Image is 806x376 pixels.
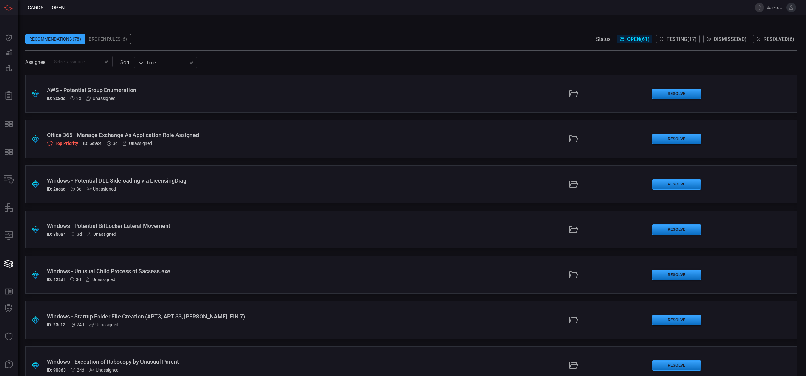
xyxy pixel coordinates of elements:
h5: ID: 8b0a4 [47,232,66,237]
button: Open(61) [617,35,652,43]
button: Reports [1,88,16,103]
button: Rule Catalog [1,284,16,299]
div: Broken Rules (6) [85,34,131,44]
div: Unassigned [86,277,115,282]
label: sort [120,59,129,65]
h5: ID: 5e9c4 [83,141,102,146]
button: Resolve [652,270,701,280]
button: Open [102,57,111,66]
button: Threat Intelligence [1,329,16,344]
h5: ID: 2ecad [47,186,65,191]
div: Unassigned [86,96,116,101]
button: Dismissed(0) [703,35,749,43]
span: Oct 05, 2025 3:18 PM [77,232,82,237]
span: Sep 14, 2025 12:16 PM [77,322,84,327]
span: darko.blagojevic [767,5,784,10]
div: Office 365 - Manage Exchange As Application Role Assigned [47,132,348,138]
span: Cards [28,5,44,11]
button: Resolve [652,315,701,325]
button: Resolve [652,134,701,144]
button: Compliance Monitoring [1,228,16,243]
div: Windows - Unusual Child Process of Sacsess.exe [47,268,348,274]
button: assets [1,200,16,215]
button: ALERT ANALYSIS [1,301,16,316]
button: Cards [1,256,16,271]
div: Unassigned [123,141,152,146]
span: Oct 05, 2025 3:19 PM [113,141,118,146]
h5: ID: 90863 [47,368,66,373]
span: Oct 05, 2025 3:19 PM [76,96,81,101]
div: Recommendations (78) [25,34,85,44]
input: Select assignee [52,58,100,65]
span: Assignee [25,59,45,65]
h5: ID: 23c13 [47,322,65,327]
button: Preventions [1,60,16,75]
span: Oct 05, 2025 3:19 PM [77,186,82,191]
span: Sep 14, 2025 12:15 PM [77,368,84,373]
button: Resolve [652,89,701,99]
div: Windows - Potential DLL Sideloading via LicensingDiag [47,177,348,184]
span: Status: [596,36,612,42]
button: MITRE - Exposures [1,116,16,131]
h5: ID: 422df [47,277,65,282]
button: Inventory [1,172,16,187]
div: Windows - Startup Folder File Creation (APT3, APT 33, Confucius, FIN 7) [47,313,348,320]
div: Unassigned [89,322,118,327]
div: Windows - Potential BitLocker Lateral Movement [47,223,348,229]
span: Dismissed ( 0 ) [714,36,746,42]
h5: ID: 2c8dc [47,96,65,101]
div: Unassigned [89,368,119,373]
button: Resolve [652,224,701,235]
button: Resolved(6) [753,35,797,43]
span: open [52,5,65,11]
button: Resolve [652,360,701,371]
button: Detections [1,45,16,60]
div: Unassigned [87,186,116,191]
button: MITRE - Detection Posture [1,144,16,159]
div: AWS - Potential Group Enumeration [47,87,348,93]
span: Open ( 61 ) [627,36,650,42]
button: Testing(17) [656,35,700,43]
div: Unassigned [87,232,116,237]
button: Resolve [652,179,701,190]
span: Oct 05, 2025 3:18 PM [76,277,81,282]
div: Top Priority [47,140,78,146]
div: Time [139,59,187,66]
span: Resolved ( 6 ) [763,36,794,42]
button: Dashboard [1,30,16,45]
button: Ask Us A Question [1,357,16,372]
span: Testing ( 17 ) [667,36,697,42]
div: Windows - Execution of Robocopy by Unusual Parent [47,358,348,365]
